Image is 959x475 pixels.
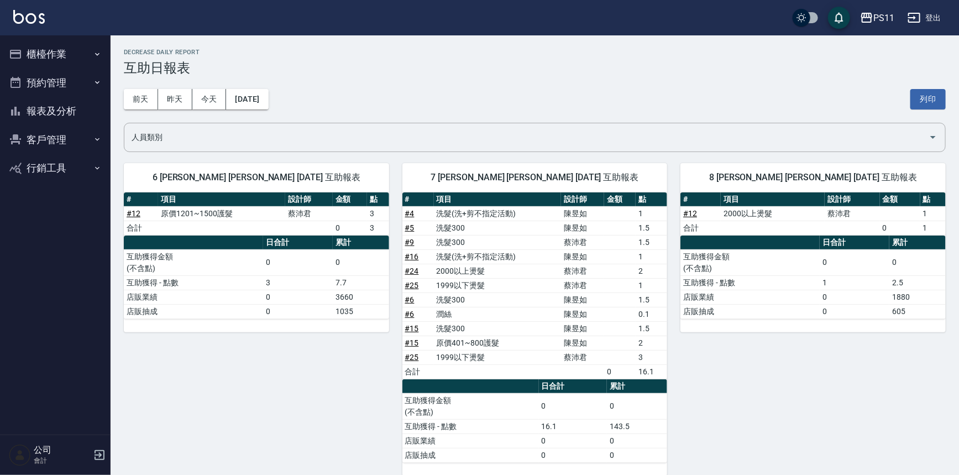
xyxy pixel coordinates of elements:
button: 櫃檯作業 [4,40,106,69]
td: 0 [820,304,889,319]
th: 設計師 [561,192,604,207]
td: 0 [333,249,389,275]
table: a dense table [124,236,389,319]
a: #9 [405,238,415,247]
td: 1.5 [636,235,667,249]
td: 2 [636,336,667,350]
td: 0 [820,249,889,275]
td: 1.5 [636,321,667,336]
th: 累計 [889,236,946,250]
th: 金額 [333,192,367,207]
span: 8 [PERSON_NAME] [PERSON_NAME] [DATE] 互助報表 [694,172,932,183]
th: 項目 [158,192,285,207]
td: 1 [636,249,667,264]
td: 蔡沛君 [285,206,332,221]
td: 店販業績 [124,290,263,304]
td: 0 [539,434,607,448]
td: 1999以下燙髮 [434,350,562,364]
a: #24 [405,267,419,275]
th: 項目 [721,192,825,207]
td: 陳昱如 [561,321,604,336]
td: 陳昱如 [561,336,604,350]
td: 蔡沛君 [825,206,880,221]
td: 原價401~800護髮 [434,336,562,350]
td: 2.5 [889,275,946,290]
button: 登出 [903,8,946,28]
td: 潤絲 [434,307,562,321]
td: 1 [636,278,667,293]
th: 設計師 [825,192,880,207]
img: Person [9,444,31,466]
table: a dense table [402,192,668,379]
span: 7 [PERSON_NAME] [PERSON_NAME] [DATE] 互助報表 [416,172,654,183]
h2: Decrease Daily Report [124,49,946,56]
td: 陳昱如 [561,307,604,321]
td: 2 [636,264,667,278]
button: 前天 [124,89,158,109]
a: #4 [405,209,415,218]
table: a dense table [680,192,946,236]
td: 洗髮300 [434,235,562,249]
th: 點 [636,192,667,207]
a: #15 [405,338,419,347]
button: 報表及分析 [4,97,106,126]
button: save [828,7,850,29]
td: 16.1 [636,364,667,379]
button: 行銷工具 [4,154,106,182]
td: 1880 [889,290,946,304]
td: 互助獲得 - 點數 [402,419,539,434]
input: 人員名稱 [129,128,924,147]
table: a dense table [402,379,668,463]
td: 陳昱如 [561,293,604,307]
td: 1 [636,206,667,221]
td: 店販業績 [402,434,539,448]
td: 原價1201~1500護髮 [158,206,285,221]
td: 1.5 [636,293,667,307]
td: 蔡沛君 [561,278,604,293]
td: 605 [889,304,946,319]
td: 3 [263,275,333,290]
td: 洗髮(洗+剪不指定活動) [434,206,562,221]
th: 金額 [604,192,636,207]
td: 0 [333,221,367,235]
img: Logo [13,10,45,24]
td: 合計 [402,364,434,379]
td: 1 [920,221,946,235]
td: 蔡沛君 [561,264,604,278]
th: 設計師 [285,192,332,207]
button: Open [924,128,942,146]
a: #25 [405,353,419,362]
h5: 公司 [34,445,90,456]
td: 1 [920,206,946,221]
td: 143.5 [607,419,667,434]
button: 今天 [192,89,227,109]
td: 0 [820,290,889,304]
th: 累計 [333,236,389,250]
td: 1999以下燙髮 [434,278,562,293]
th: 點 [920,192,946,207]
td: 洗髮300 [434,293,562,307]
td: 店販抽成 [402,448,539,462]
a: #6 [405,310,415,319]
td: 0 [607,393,667,419]
th: 日合計 [539,379,607,394]
td: 1035 [333,304,389,319]
a: #5 [405,223,415,232]
td: 0 [604,364,636,379]
th: 項目 [434,192,562,207]
td: 合計 [680,221,721,235]
td: 互助獲得金額 (不含點) [402,393,539,419]
td: 3 [367,206,389,221]
a: #15 [405,324,419,333]
th: 點 [367,192,389,207]
td: 0 [539,448,607,462]
a: #16 [405,252,419,261]
td: 蔡沛君 [561,235,604,249]
button: 列印 [910,89,946,109]
th: 累計 [607,379,667,394]
a: #12 [683,209,697,218]
td: 0 [539,393,607,419]
th: 日合計 [820,236,889,250]
button: [DATE] [226,89,268,109]
td: 0 [607,434,667,448]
